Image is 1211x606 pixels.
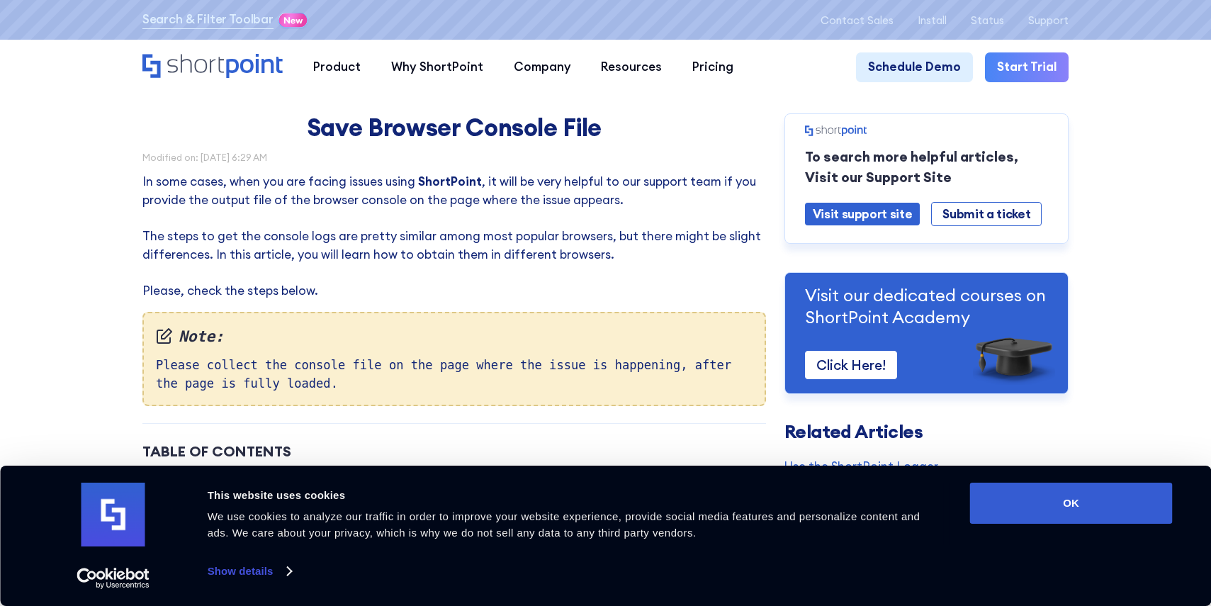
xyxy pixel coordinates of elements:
[418,174,482,189] a: ShortPoint
[51,568,175,589] a: Usercentrics Cookiebot - opens in a new window
[514,58,571,77] div: Company
[601,58,662,77] div: Resources
[208,487,938,504] div: This website uses cookies
[188,113,720,142] h1: Save Browser Console File
[391,58,483,77] div: Why ShortPoint
[142,312,766,406] div: Please collect the console file on the page where the issue is happening, after the page is fully...
[208,561,291,582] a: Show details
[142,153,766,162] div: Modified on: [DATE] 6:29 AM
[856,52,973,83] a: Schedule Demo
[81,483,145,546] img: logo
[142,173,766,300] p: In some cases, when you are facing issues using , it will be very helpful to our support team if ...
[142,54,283,80] a: Home
[956,442,1211,606] iframe: Chat Widget
[784,422,1069,441] h3: Related Articles
[985,52,1069,83] a: Start Trial
[805,351,897,379] a: Click Here!
[784,458,1069,476] a: Use the ShortPoint Logger
[692,58,733,77] div: Pricing
[805,147,1049,188] p: To search more helpful articles, Visit our Support Site
[971,14,1004,26] a: Status
[376,52,499,83] a: Why ShortPoint
[156,325,753,348] em: Note:
[142,11,274,29] a: Search & Filter Toolbar
[931,202,1042,226] a: Submit a ticket
[805,284,1049,328] p: Visit our dedicated courses on ShortPoint Academy
[970,483,1173,524] button: OK
[1028,14,1069,26] a: Support
[142,441,766,462] div: Table of Contents
[313,58,361,77] div: Product
[298,52,376,83] a: Product
[677,52,749,83] a: Pricing
[805,203,920,225] a: Visit support site
[918,14,947,26] a: Install
[498,52,586,83] a: Company
[208,510,920,539] span: We use cookies to analyze our traffic in order to improve your website experience, provide social...
[586,52,677,83] a: Resources
[821,14,894,26] a: Contact Sales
